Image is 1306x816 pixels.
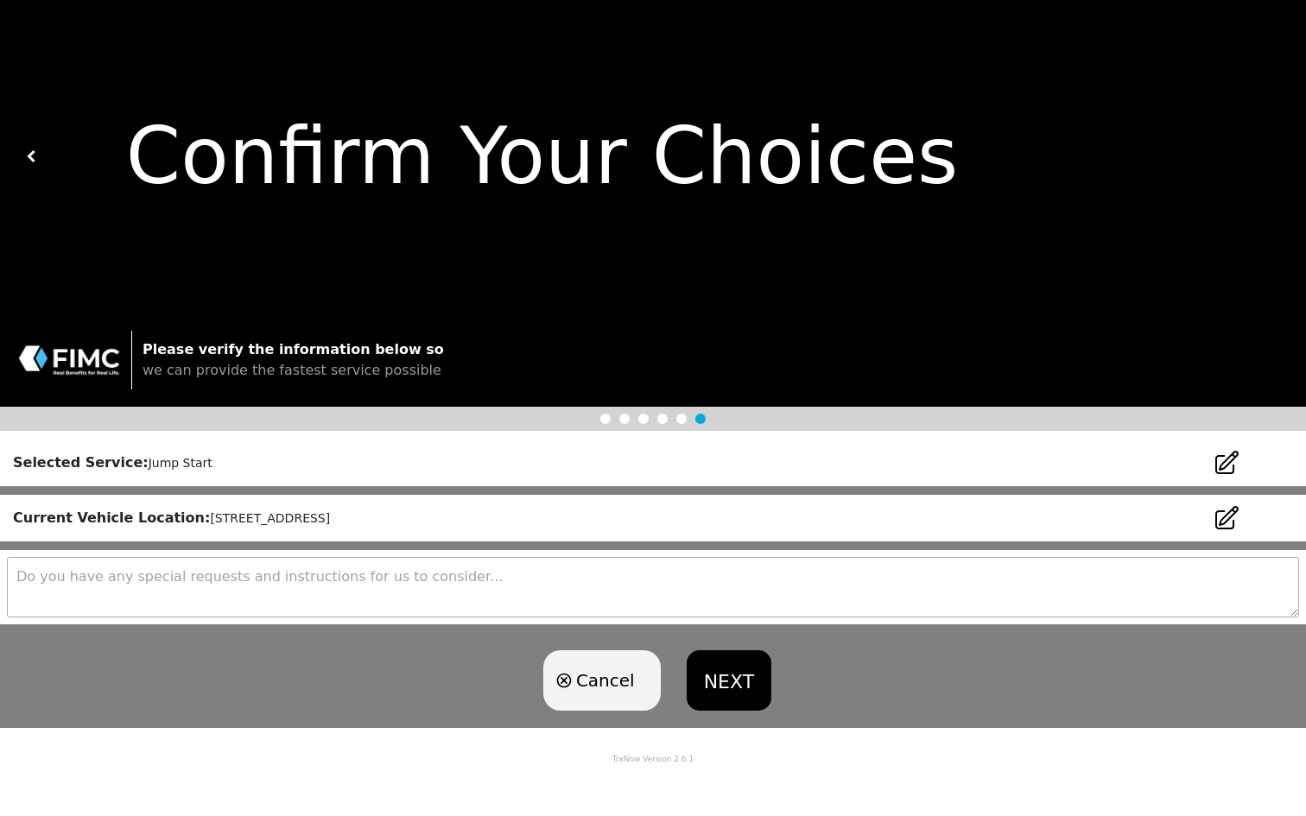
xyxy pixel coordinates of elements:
[687,650,771,711] button: NEXT
[543,650,661,711] button: Cancel
[13,509,210,526] strong: Current Vehicle Location:
[17,344,121,376] img: trx now logo
[143,341,444,357] strong: Please verify the information below so
[210,511,330,525] small: [STREET_ADDRESS]
[13,454,149,471] strong: Selected Service:
[149,456,212,470] small: Jump Start
[576,667,635,693] span: Cancel
[26,150,38,162] img: white carat left
[38,98,1280,215] div: Confirm Your Choices
[143,362,441,378] span: we can provide the fastest service possible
